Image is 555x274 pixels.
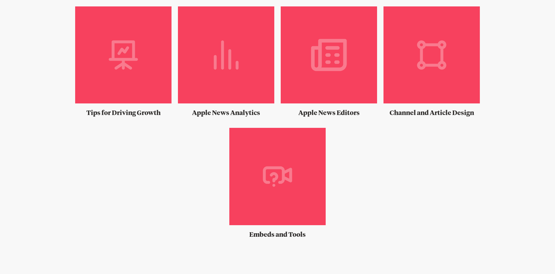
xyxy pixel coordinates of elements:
[281,109,377,118] h2: Apple News Editors
[229,230,326,239] h2: Embeds and Tools
[383,109,480,118] h2: Channel and Article Design
[75,6,172,118] a: Tips for Driving Growth
[178,6,274,118] a: Apple News Analytics
[229,128,326,239] a: Embeds and Tools
[383,6,480,118] a: Channel and Article Design
[178,109,274,118] h2: Apple News Analytics
[75,109,172,118] h2: Tips for Driving Growth
[281,6,377,118] a: Apple News Editors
